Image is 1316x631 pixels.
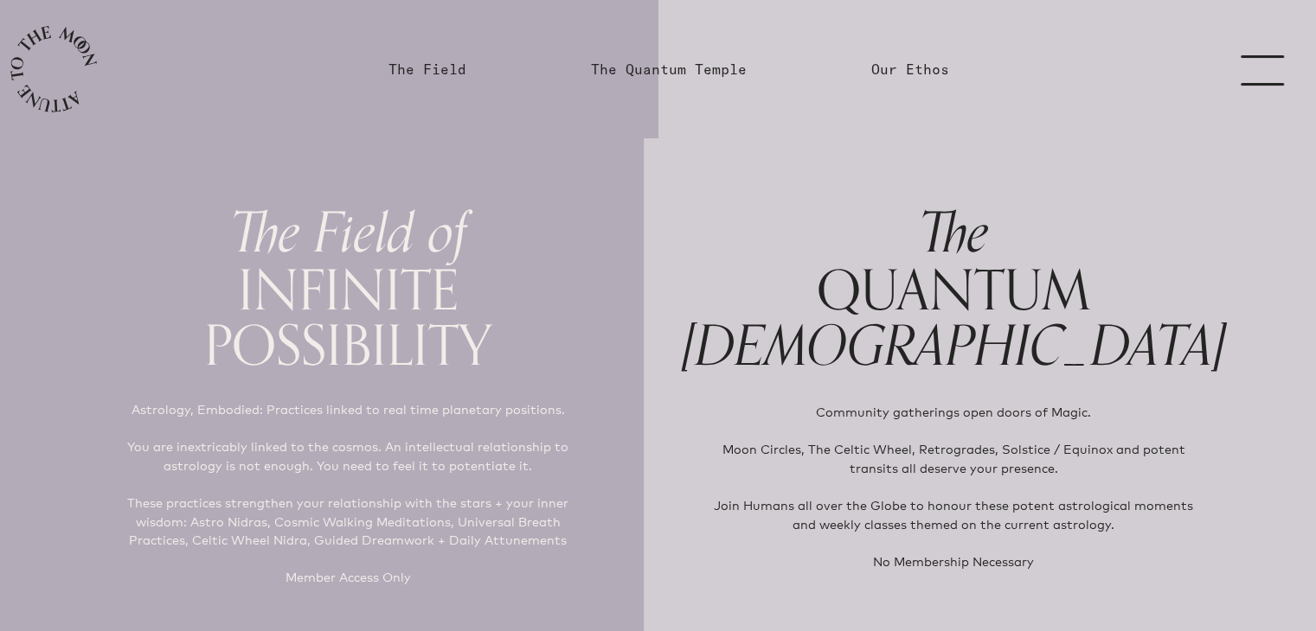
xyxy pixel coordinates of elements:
span: The [919,188,989,279]
h1: QUANTUM [682,204,1226,375]
a: Our Ethos [871,59,949,80]
h1: INFINITE POSSIBILITY [91,204,606,373]
span: The Field of [230,188,466,279]
a: The Field [388,59,466,80]
p: Community gatherings open doors of Magic. Moon Circles, The Celtic Wheel, Retrogrades, Solstice /... [709,403,1198,570]
p: Astrology, Embodied: Practices linked to real time planetary positions. You are inextricably link... [119,400,578,587]
span: [DEMOGRAPHIC_DATA] [682,302,1226,392]
a: The Quantum Temple [591,59,747,80]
